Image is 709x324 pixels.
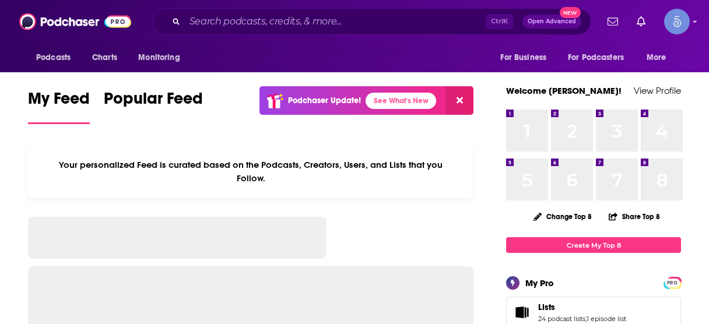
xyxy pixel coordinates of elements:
[522,15,581,29] button: Open AdvancedNew
[560,7,581,18] span: New
[632,12,650,31] a: Show notifications dropdown
[500,50,546,66] span: For Business
[185,12,486,31] input: Search podcasts, credits, & more...
[538,302,555,312] span: Lists
[506,85,622,96] a: Welcome [PERSON_NAME]!
[525,277,554,288] div: My Pro
[28,145,473,198] div: Your personalized Feed is curated based on the Podcasts, Creators, Users, and Lists that you Follow.
[585,315,587,323] span: ,
[647,50,666,66] span: More
[510,304,533,321] a: Lists
[634,85,681,96] a: View Profile
[153,8,591,35] div: Search podcasts, credits, & more...
[28,89,90,115] span: My Feed
[104,89,203,115] span: Popular Feed
[664,9,690,34] button: Show profile menu
[104,89,203,124] a: Popular Feed
[638,47,681,69] button: open menu
[92,50,117,66] span: Charts
[528,19,576,24] span: Open Advanced
[538,302,626,312] a: Lists
[560,47,641,69] button: open menu
[486,14,513,29] span: Ctrl K
[665,278,679,287] a: PRO
[288,96,361,105] p: Podchaser Update!
[587,315,626,323] a: 1 episode list
[506,237,681,253] a: Create My Top 8
[664,9,690,34] span: Logged in as Spiral5-G1
[603,12,623,31] a: Show notifications dropdown
[85,47,124,69] a: Charts
[664,9,690,34] img: User Profile
[608,205,661,228] button: Share Top 8
[366,93,436,109] a: See What's New
[28,89,90,124] a: My Feed
[538,315,585,323] a: 24 podcast lists
[665,279,679,287] span: PRO
[19,10,131,33] img: Podchaser - Follow, Share and Rate Podcasts
[36,50,71,66] span: Podcasts
[568,50,624,66] span: For Podcasters
[28,47,86,69] button: open menu
[130,47,195,69] button: open menu
[138,50,180,66] span: Monitoring
[527,209,599,224] button: Change Top 8
[492,47,561,69] button: open menu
